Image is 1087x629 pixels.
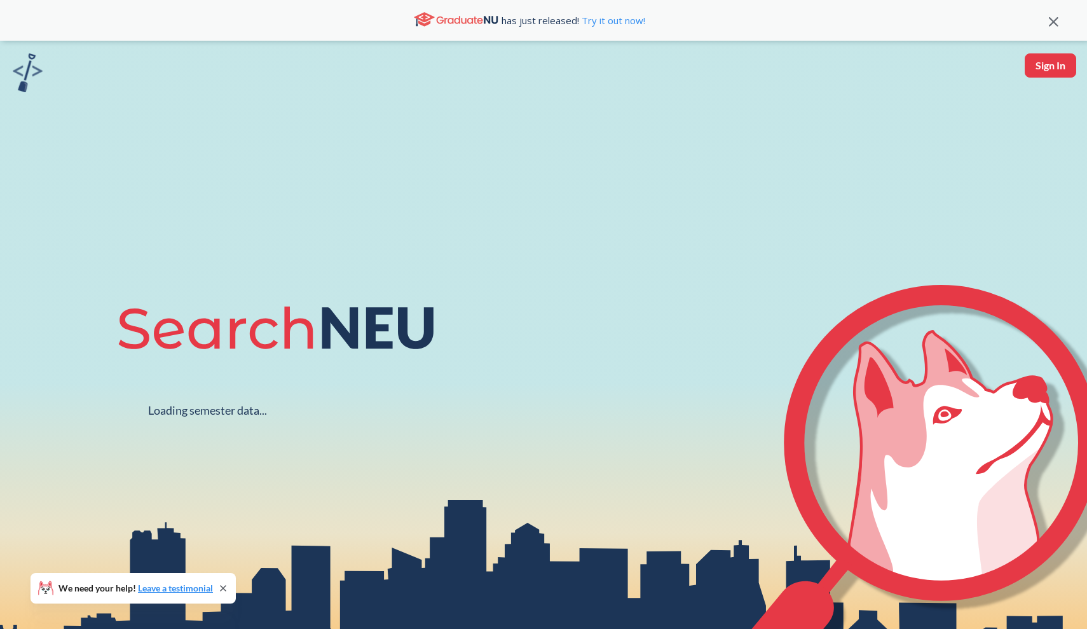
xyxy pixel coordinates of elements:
a: sandbox logo [13,53,43,96]
img: sandbox logo [13,53,43,92]
a: Try it out now! [579,14,645,27]
a: Leave a testimonial [138,583,213,593]
div: Loading semester data... [148,403,267,418]
button: Sign In [1025,53,1076,78]
span: We need your help! [58,584,213,593]
span: has just released! [502,13,645,27]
